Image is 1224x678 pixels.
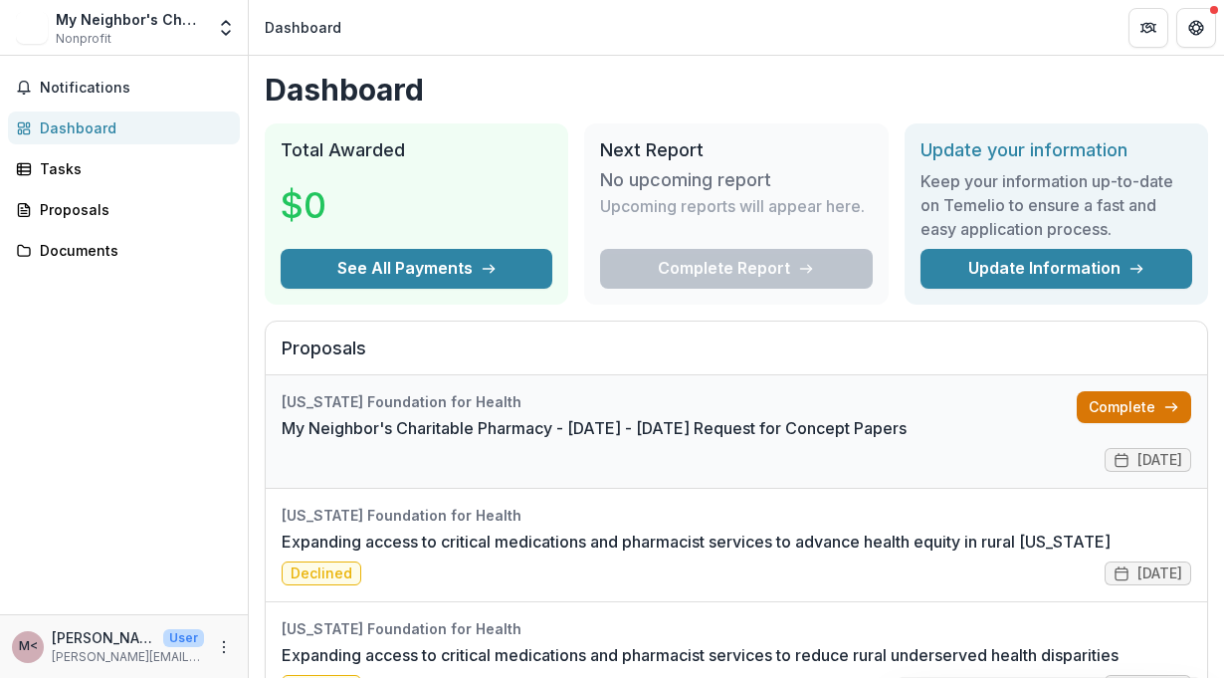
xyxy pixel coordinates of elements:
p: [PERSON_NAME] <[PERSON_NAME][EMAIL_ADDRESS][DOMAIN_NAME]> [52,627,155,648]
div: Dashboard [265,17,341,38]
nav: breadcrumb [257,13,349,42]
button: Open entity switcher [212,8,240,48]
div: Michael Webb <michael.wwebb@yahoo.com> [19,640,38,653]
a: Expanding access to critical medications and pharmacist services to advance health equity in rura... [282,530,1111,554]
a: Dashboard [8,112,240,144]
div: My Neighbor's Charitable Pharmacy [56,9,204,30]
a: Proposals [8,193,240,226]
span: Notifications [40,80,232,97]
button: Get Help [1176,8,1216,48]
a: Complete [1077,391,1191,423]
img: My Neighbor's Charitable Pharmacy [16,12,48,44]
h2: Proposals [282,338,1191,375]
h3: Keep your information up-to-date on Temelio to ensure a fast and easy application process. [920,169,1192,241]
a: Documents [8,234,240,267]
span: Nonprofit [56,30,111,48]
button: Notifications [8,72,240,104]
div: Proposals [40,199,224,220]
h3: $0 [281,178,430,232]
h1: Dashboard [265,72,1208,108]
h3: No upcoming report [600,169,771,191]
button: More [212,635,236,659]
div: Dashboard [40,117,224,138]
button: Partners [1128,8,1168,48]
h2: Next Report [600,139,872,161]
h2: Total Awarded [281,139,552,161]
div: Documents [40,240,224,261]
a: Expanding access to critical medications and pharmacist services to reduce rural underserved heal... [282,643,1119,667]
button: See All Payments [281,249,552,289]
p: Upcoming reports will appear here. [600,194,865,218]
p: [PERSON_NAME][EMAIL_ADDRESS][DOMAIN_NAME] [52,648,204,666]
a: My Neighbor's Charitable Pharmacy - [DATE] - [DATE] Request for Concept Papers [282,416,907,440]
h2: Update your information [920,139,1192,161]
a: Update Information [920,249,1192,289]
p: User [163,629,204,647]
a: Tasks [8,152,240,185]
div: Tasks [40,158,224,179]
